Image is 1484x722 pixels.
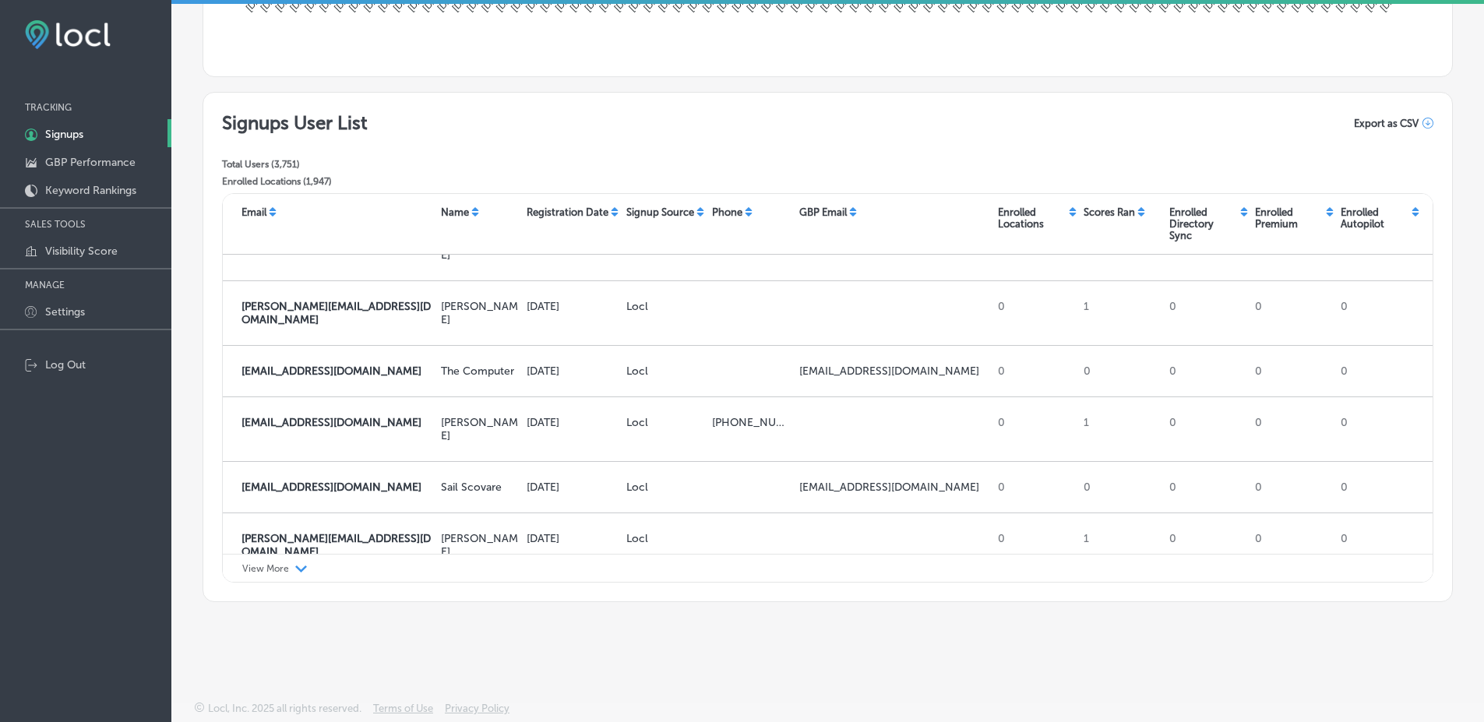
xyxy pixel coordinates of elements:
div: 0 [1077,358,1163,384]
h2: Signups User List [222,111,368,134]
div: 0 [1334,358,1420,384]
img: fda3e92497d09a02dc62c9cd864e3231.png [25,20,111,49]
a: Privacy Policy [445,703,509,722]
div: 0 [992,410,1077,449]
strong: [PERSON_NAME][EMAIL_ADDRESS][DOMAIN_NAME] [241,300,431,326]
p: Visibility Score [45,245,118,258]
div: 0 [1249,294,1334,333]
p: computersolutionco@gmail.com [799,365,992,378]
p: Scores Ran [1084,206,1135,218]
div: 0 [992,294,1077,333]
p: [DATE] [527,365,620,378]
p: Locl, Inc. 2025 all rights reserved. [208,703,361,714]
p: [PHONE_NUMBER] [712,416,793,429]
p: Name [441,206,469,218]
p: sailscovare@gmail.com [241,481,435,494]
p: Locl [626,300,706,313]
p: Registration Date [527,206,608,218]
p: Travis Salat [441,300,520,326]
p: Richard Onyon [441,532,520,558]
p: Phone [712,206,742,218]
div: 1 [1077,410,1163,449]
p: travis.salat@price4limo.com [241,300,435,326]
div: 0 [1163,526,1249,565]
p: Keyword Rankings [45,184,136,197]
p: Log Out [45,358,86,372]
strong: [EMAIL_ADDRESS][DOMAIN_NAME] [241,481,421,494]
p: Locl [626,532,706,545]
div: 1 [1077,526,1163,565]
p: Total Users ( 3,751 ) [222,159,368,170]
p: Locl [626,481,706,494]
p: Enrolled Locations [998,206,1066,230]
div: 0 [1334,474,1420,500]
p: [DATE] [527,532,620,545]
p: Enrolled Locations ( 1,947 ) [222,176,368,187]
strong: [EMAIL_ADDRESS][DOMAIN_NAME] [241,365,421,378]
p: Settings [45,305,85,319]
div: 0 [992,358,1077,384]
strong: [PERSON_NAME][EMAIL_ADDRESS][DOMAIN_NAME] [241,532,431,558]
p: Signup Source [626,206,694,218]
p: GBP Performance [45,156,136,169]
p: [DATE] [527,300,620,313]
p: computersolutionco@gmail.com [241,365,435,378]
div: 0 [1163,358,1249,384]
p: Email [241,206,266,218]
p: Locl [626,365,706,378]
a: Terms of Use [373,703,433,722]
div: 0 [1334,410,1420,449]
p: [DATE] [527,481,620,494]
p: [DATE] [527,416,620,429]
p: The Computer [441,365,520,378]
p: Locl [626,416,706,429]
p: Enrolled Autopilot [1341,206,1409,230]
p: rick@firehouse1.com [241,532,435,558]
div: 0 [1163,410,1249,449]
p: GBP Email [799,206,847,218]
p: sailscovare@gmail.com [799,481,992,494]
strong: [EMAIL_ADDRESS][DOMAIN_NAME] [241,416,421,429]
div: 0 [1077,474,1163,500]
p: hello@firehouse1.com [241,416,435,429]
p: View More [242,563,289,574]
div: 0 [1249,474,1334,500]
div: 0 [1163,294,1249,333]
p: Enrolled Directory Sync [1169,206,1238,241]
p: Richard Onyon [441,416,520,442]
div: 0 [1163,474,1249,500]
span: Export as CSV [1354,118,1419,129]
div: 0 [1249,410,1334,449]
div: 0 [1249,526,1334,565]
p: Enrolled Premium [1255,206,1324,230]
div: 0 [1334,526,1420,565]
div: 0 [1334,294,1420,333]
div: 0 [1249,358,1334,384]
div: 1 [1077,294,1163,333]
div: 0 [992,526,1077,565]
p: Signups [45,128,83,141]
div: 0 [992,474,1077,500]
p: Sail Scovare [441,481,520,494]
